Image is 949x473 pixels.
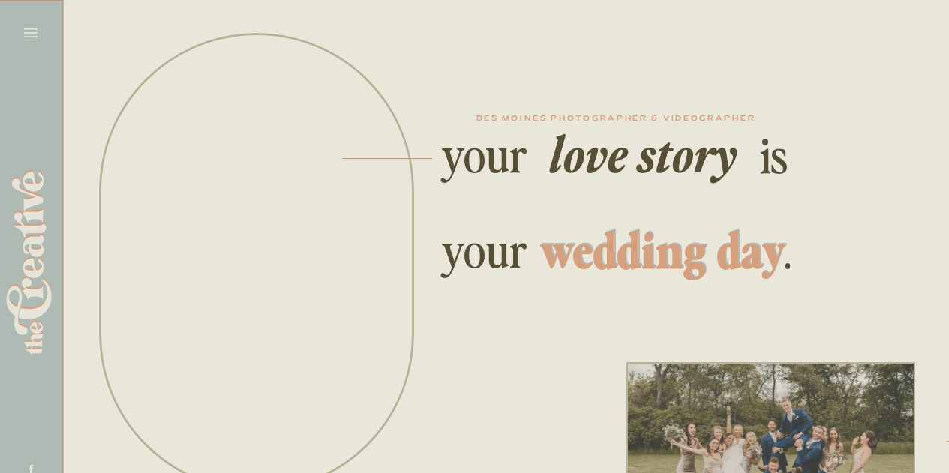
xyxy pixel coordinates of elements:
[531,220,794,273] h2: wedding day
[432,115,800,125] h1: des moines photographer & videographer
[442,124,534,185] h2: your
[747,125,800,181] h2: is
[536,124,749,177] h2: love story
[784,220,793,277] h2: .
[442,220,534,276] h2: your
